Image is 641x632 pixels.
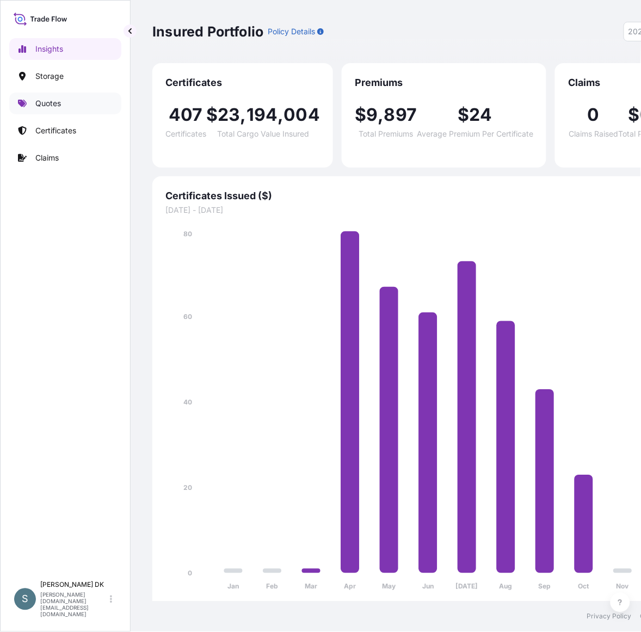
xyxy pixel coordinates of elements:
tspan: 0 [188,569,192,577]
span: , [241,106,246,124]
a: Certificates [9,120,121,142]
tspan: May [383,582,397,591]
span: $ [355,106,366,124]
span: $ [206,106,218,124]
span: 9 [366,106,378,124]
tspan: Feb [266,582,278,591]
tspan: Jun [422,582,434,591]
tspan: 40 [183,398,192,406]
a: Insights [9,38,121,60]
tspan: Aug [500,582,513,591]
tspan: Apr [344,582,356,591]
p: Quotes [35,98,61,109]
span: 004 [284,106,320,124]
span: Premiums [355,76,533,89]
span: Certificates [165,76,320,89]
span: Total Cargo Value Insured [217,130,309,138]
span: 24 [470,106,492,124]
span: Average Premium Per Certificate [417,130,533,138]
span: $ [628,106,639,124]
tspan: [DATE] [456,582,478,591]
a: Claims [9,147,121,169]
tspan: 80 [183,230,192,238]
span: Claims Raised [569,130,618,138]
tspan: 60 [183,312,192,321]
span: , [378,106,384,124]
a: Storage [9,65,121,87]
span: S [22,594,28,605]
p: Policy Details [268,26,315,37]
tspan: Nov [617,582,630,591]
p: Insights [35,44,63,54]
p: Claims [35,152,59,163]
p: Insured Portfolio [152,23,263,40]
span: $ [458,106,470,124]
tspan: Sep [539,582,551,591]
span: 23 [218,106,240,124]
tspan: Mar [305,582,317,591]
p: Storage [35,71,64,82]
span: 407 [169,106,203,124]
tspan: Jan [227,582,239,591]
tspan: 20 [183,483,192,492]
span: 194 [246,106,278,124]
span: Total Premiums [359,130,413,138]
span: 897 [384,106,417,124]
span: Certificates [165,130,206,138]
p: Certificates [35,125,76,136]
span: , [278,106,283,124]
p: [PERSON_NAME][DOMAIN_NAME][EMAIL_ADDRESS][DOMAIN_NAME] [40,592,108,618]
tspan: Oct [578,582,590,591]
a: Privacy Policy [587,612,632,621]
span: 0 [588,106,600,124]
p: [PERSON_NAME] DK [40,581,108,590]
a: Quotes [9,93,121,114]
